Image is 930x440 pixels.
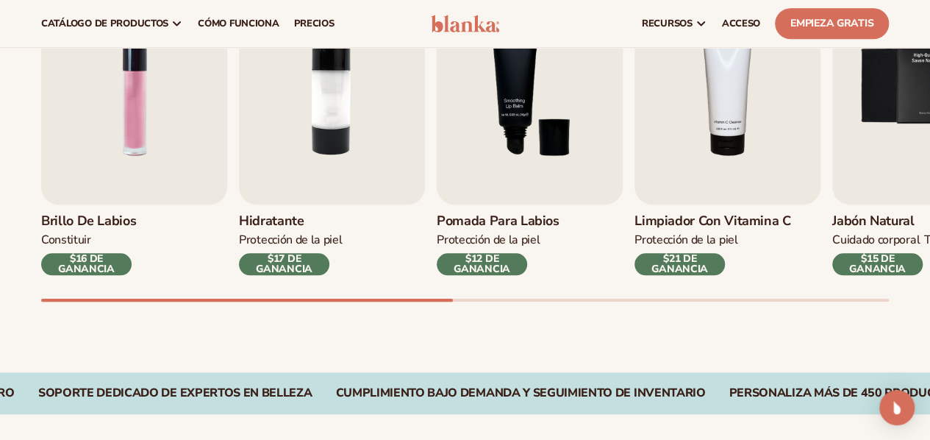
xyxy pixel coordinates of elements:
img: logo [431,15,500,32]
font: Hidratante [239,212,304,230]
font: $16 DE GANANCIA [58,252,115,276]
font: Cómo funciona [198,17,279,30]
font: $12 DE GANANCIA [454,252,510,276]
font: CONSTITUIR [41,232,91,248]
font: Limpiador con vitamina C [634,212,790,230]
font: $21 DE GANANCIA [651,252,708,276]
font: Soporte dedicado de expertos en belleza [38,385,312,401]
font: catálogo de productos [41,17,168,30]
font: Brillo de labios [41,212,136,230]
font: Pomada para labios [437,212,559,230]
font: Empieza gratis [790,16,873,30]
a: Empieza gratis [775,8,889,39]
font: PROTECCIÓN DE LA PIEL [437,232,540,248]
font: Cuidado corporal [832,232,920,248]
font: Protección de la piel [634,232,737,248]
font: Cumplimiento bajo demanda y seguimiento de inventario [335,385,705,401]
font: $17 DE GANANCIA [256,252,312,276]
font: Jabón natural [832,212,914,230]
font: precios [294,17,335,30]
font: PROTECCIÓN DE LA PIEL [239,232,342,248]
font: ACCESO [722,17,760,30]
font: recursos [642,17,693,30]
div: Open Intercom Messenger [879,390,915,425]
font: $15 DE GANANCIA [849,252,906,276]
